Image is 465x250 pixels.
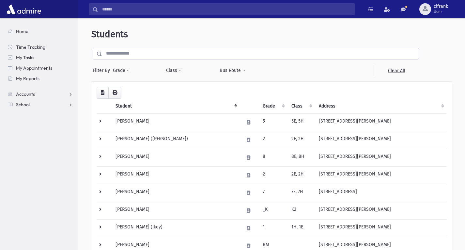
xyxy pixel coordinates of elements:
a: My Tasks [3,52,78,63]
td: 5E, 5H [287,113,315,131]
span: clfrank [434,4,448,9]
button: Bus Route [219,65,246,76]
th: Class: activate to sort column ascending [287,99,315,114]
td: [PERSON_NAME] [112,149,240,166]
th: Grade: activate to sort column ascending [259,99,287,114]
td: [STREET_ADDRESS] [315,184,447,202]
td: 8 [259,149,287,166]
a: Clear All [374,65,419,76]
a: School [3,99,78,110]
button: CSV [97,87,109,99]
span: Home [16,28,28,34]
span: Time Tracking [16,44,45,50]
a: Accounts [3,89,78,99]
td: [PERSON_NAME] [112,166,240,184]
td: [STREET_ADDRESS][PERSON_NAME] [315,219,447,237]
td: [PERSON_NAME] ([PERSON_NAME]) [112,131,240,149]
td: 8E, 8H [287,149,315,166]
td: 2 [259,131,287,149]
span: School [16,102,30,108]
td: [STREET_ADDRESS][PERSON_NAME] [315,113,447,131]
button: Class [166,65,182,76]
td: [STREET_ADDRESS][PERSON_NAME] [315,149,447,166]
td: 2E, 2H [287,131,315,149]
th: Address: activate to sort column ascending [315,99,447,114]
span: User [434,9,448,14]
th: Student: activate to sort column descending [112,99,240,114]
td: [PERSON_NAME] [112,202,240,219]
td: 2E, 2H [287,166,315,184]
button: Grade [113,65,130,76]
a: My Reports [3,73,78,84]
input: Search [98,3,355,15]
td: 7 [259,184,287,202]
img: AdmirePro [5,3,43,16]
span: Filter By [93,67,113,74]
a: Home [3,26,78,37]
td: _K [259,202,287,219]
span: Students [91,29,128,40]
span: My Appointments [16,65,52,71]
td: 1 [259,219,287,237]
a: Time Tracking [3,42,78,52]
span: My Tasks [16,55,34,60]
button: Print [108,87,121,99]
td: [STREET_ADDRESS][PERSON_NAME] [315,131,447,149]
a: My Appointments [3,63,78,73]
td: 1H, 1E [287,219,315,237]
td: 5 [259,113,287,131]
td: 7E, 7H [287,184,315,202]
td: K2 [287,202,315,219]
td: [PERSON_NAME] [112,184,240,202]
td: [STREET_ADDRESS][PERSON_NAME] [315,202,447,219]
td: [PERSON_NAME] [112,113,240,131]
span: Accounts [16,91,35,97]
td: [STREET_ADDRESS][PERSON_NAME] [315,166,447,184]
td: [PERSON_NAME] (Ikey) [112,219,240,237]
td: 2 [259,166,287,184]
span: My Reports [16,75,39,81]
